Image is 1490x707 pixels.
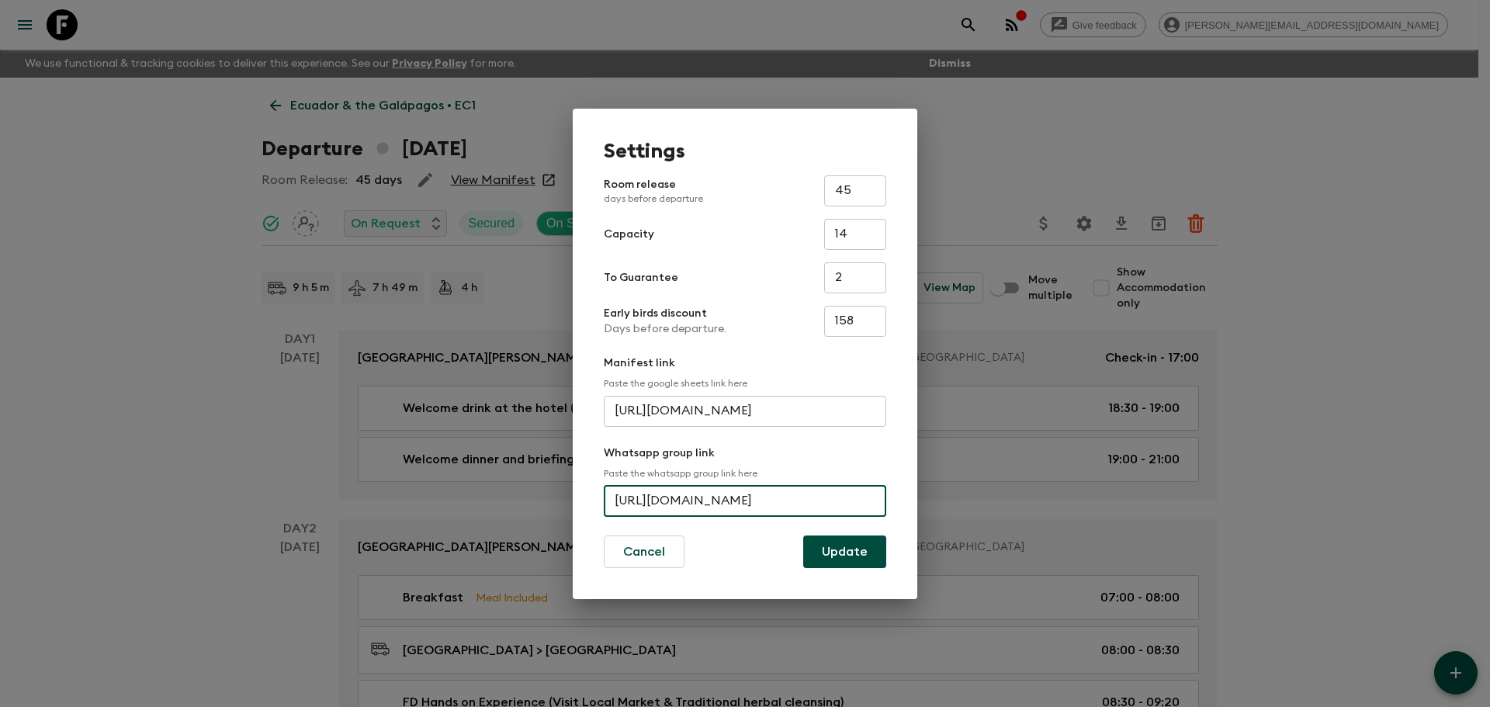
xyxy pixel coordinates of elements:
[604,355,886,371] p: Manifest link
[604,177,703,205] p: Room release
[604,445,886,461] p: Whatsapp group link
[604,377,886,390] p: Paste the google sheets link here
[824,262,886,293] input: e.g. 4
[604,535,684,568] button: Cancel
[604,396,886,427] input: e.g. https://docs.google.com/spreadsheets/d/1P7Zz9v8J0vXy1Q/edit#gid=0
[803,535,886,568] button: Update
[604,227,654,242] p: Capacity
[604,306,726,321] p: Early birds discount
[604,192,703,205] p: days before departure
[824,175,886,206] input: e.g. 30
[604,486,886,517] input: e.g. https://chat.whatsapp.com/...
[604,321,726,337] p: Days before departure.
[604,467,886,480] p: Paste the whatsapp group link here
[604,140,886,163] h1: Settings
[604,270,678,286] p: To Guarantee
[824,219,886,250] input: e.g. 14
[824,306,886,337] input: e.g. 180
